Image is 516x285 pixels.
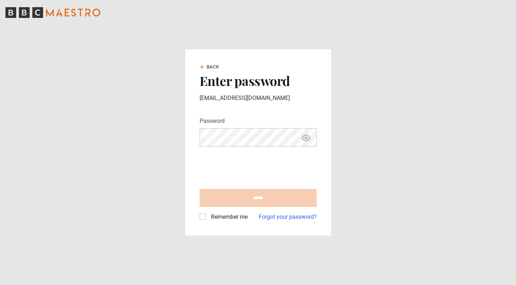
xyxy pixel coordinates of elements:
button: Show password [300,131,312,144]
label: Password [200,117,225,125]
span: Back [207,64,220,70]
iframe: reCAPTCHA [200,153,309,180]
svg: BBC Maestro [5,7,100,18]
p: [EMAIL_ADDRESS][DOMAIN_NAME] [200,94,317,102]
a: Back [200,64,220,70]
label: Remember me [208,213,248,221]
h2: Enter password [200,73,317,88]
a: Forgot your password? [259,213,317,221]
